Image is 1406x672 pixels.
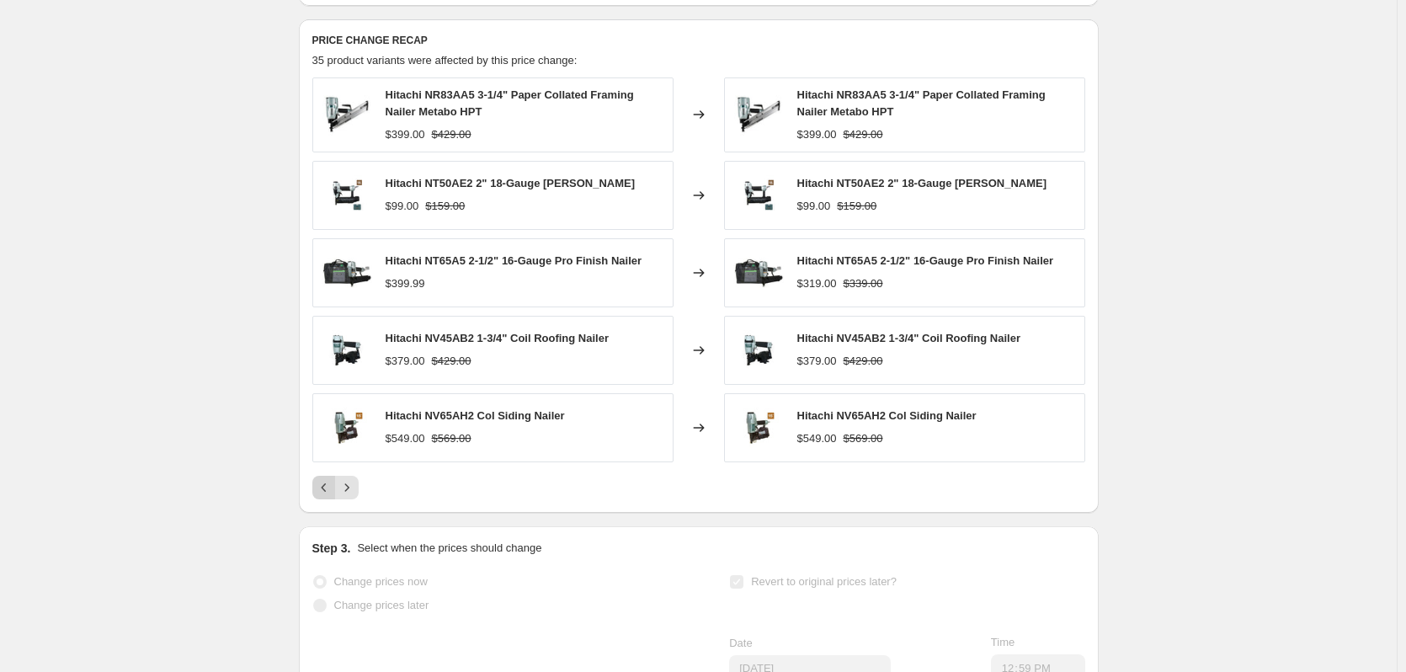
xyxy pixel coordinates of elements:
[322,248,372,298] img: ShowProductImage_0d0e5534-8523-40c7-8bd2-9592c9f35f71_80x.jpg
[432,353,471,370] strike: $429.00
[797,409,977,422] span: Hitachi NV65AH2 Col Siding Nailer
[797,430,837,447] div: $549.00
[844,430,883,447] strike: $569.00
[357,540,541,557] p: Select when the prices should change
[844,353,883,370] strike: $429.00
[312,540,351,557] h2: Step 3.
[425,198,465,215] strike: $159.00
[386,332,610,344] span: Hitachi NV45AB2 1-3/4" Coil Roofing Nailer
[797,126,837,143] div: $399.00
[733,325,784,376] img: ShowProductImage_4a44dc82-7031-48a2-b494-d62abf9d60bc_80x.jpg
[334,575,428,588] span: Change prices now
[432,430,471,447] strike: $569.00
[386,409,565,422] span: Hitachi NV65AH2 Col Siding Nailer
[991,636,1015,648] span: Time
[797,198,831,215] div: $99.00
[312,34,1085,47] h6: PRICE CHANGE RECAP
[386,430,425,447] div: $549.00
[729,637,752,649] span: Date
[386,353,425,370] div: $379.00
[797,254,1054,267] span: Hitachi NT65A5 2-1/2" 16-Gauge Pro Finish Nailer
[844,275,883,292] strike: $339.00
[386,198,419,215] div: $99.00
[733,248,784,298] img: ShowProductImage_0d0e5534-8523-40c7-8bd2-9592c9f35f71_80x.jpg
[322,325,372,376] img: ShowProductImage_4a44dc82-7031-48a2-b494-d62abf9d60bc_80x.jpg
[733,89,784,140] img: ShowProductImage_12440a3a-25c5-4d98-9d6b-a9075a448d0a_80x.jpg
[432,126,471,143] strike: $429.00
[334,599,429,611] span: Change prices later
[797,353,837,370] div: $379.00
[751,575,897,588] span: Revert to original prices later?
[322,170,372,221] img: ShowProductImage_80af9d39-7c2e-4bfc-927e-1b367c5a3d36_80x.jpg
[837,198,876,215] strike: $159.00
[386,254,642,267] span: Hitachi NT65A5 2-1/2" 16-Gauge Pro Finish Nailer
[797,177,1047,189] span: Hitachi NT50AE2 2" 18-Gauge [PERSON_NAME]
[733,403,784,453] img: ShowProductImage_35f262b3-9956-418c-b0d7-1a7d32cdb9eb_80x.jpg
[797,88,1046,118] span: Hitachi NR83AA5 3-1/4" Paper Collated Framing Nailer Metabo HPT
[844,126,883,143] strike: $429.00
[386,88,634,118] span: Hitachi NR83AA5 3-1/4" Paper Collated Framing Nailer Metabo HPT
[386,275,425,292] div: $399.99
[733,170,784,221] img: ShowProductImage_80af9d39-7c2e-4bfc-927e-1b367c5a3d36_80x.jpg
[312,476,359,499] nav: Pagination
[335,476,359,499] button: Next
[386,126,425,143] div: $399.00
[797,275,837,292] div: $319.00
[322,403,372,453] img: ShowProductImage_35f262b3-9956-418c-b0d7-1a7d32cdb9eb_80x.jpg
[797,332,1021,344] span: Hitachi NV45AB2 1-3/4" Coil Roofing Nailer
[386,177,636,189] span: Hitachi NT50AE2 2" 18-Gauge [PERSON_NAME]
[312,54,578,67] span: 35 product variants were affected by this price change:
[322,89,372,140] img: ShowProductImage_12440a3a-25c5-4d98-9d6b-a9075a448d0a_80x.jpg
